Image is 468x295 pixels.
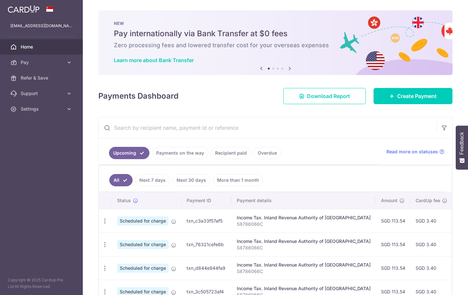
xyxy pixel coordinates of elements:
td: txn_c3a33f57af5 [181,209,232,233]
td: txn_d844e944fa9 [181,256,232,280]
a: Payments on the way [152,147,208,159]
a: Next 30 days [172,174,210,186]
input: Search by recipient name, payment id or reference [99,117,437,138]
img: Bank transfer banner [98,10,452,75]
span: CardUp fee [416,197,440,204]
a: Read more on statuses [386,148,444,155]
span: Pay [21,59,63,66]
p: S8786066C [237,245,371,251]
span: Home [21,44,63,50]
td: SGD 3.40 [410,256,452,280]
a: Recipient paid [211,147,251,159]
div: Income Tax. Inland Revenue Authority of [GEOGRAPHIC_DATA] [237,238,371,245]
div: Income Tax. Inland Revenue Authority of [GEOGRAPHIC_DATA] [237,262,371,268]
h5: Pay internationally via Bank Transfer at $0 fees [114,28,437,39]
span: Status [117,197,131,204]
span: Settings [21,106,63,112]
span: Scheduled for charge [117,240,169,249]
p: NEW [114,21,437,26]
a: Download Report [283,88,366,104]
div: Income Tax. Inland Revenue Authority of [GEOGRAPHIC_DATA] [237,285,371,292]
a: All [109,174,133,186]
span: Feedback [459,132,465,155]
a: More than 1 month [213,174,263,186]
a: Upcoming [109,147,149,159]
th: Payment details [232,192,376,209]
span: Create Payment [397,92,437,100]
span: Scheduled for charge [117,264,169,273]
div: Income Tax. Inland Revenue Authority of [GEOGRAPHIC_DATA] [237,214,371,221]
td: txn_76321cefe6b [181,233,232,256]
span: Refer & Save [21,75,63,81]
h4: Payments Dashboard [98,90,179,102]
p: S8786066C [237,221,371,227]
a: Create Payment [374,88,452,104]
h6: Zero processing fees and lowered transfer cost for your overseas expenses [114,41,437,49]
span: Support [21,90,63,97]
button: Feedback - Show survey [456,126,468,169]
a: Learn more about Bank Transfer [114,57,194,63]
td: SGD 3.40 [410,233,452,256]
img: CardUp [8,5,39,13]
p: [EMAIL_ADDRESS][DOMAIN_NAME] [10,23,72,29]
th: Payment ID [181,192,232,209]
td: SGD 3.40 [410,209,452,233]
p: S8786066C [237,268,371,275]
td: SGD 113.54 [376,233,410,256]
td: SGD 113.54 [376,209,410,233]
span: Read more on statuses [386,148,438,155]
td: SGD 113.54 [376,256,410,280]
a: Overdue [254,147,281,159]
a: Next 7 days [135,174,170,186]
span: Download Report [307,92,350,100]
span: Amount [381,197,397,204]
span: Scheduled for charge [117,216,169,225]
